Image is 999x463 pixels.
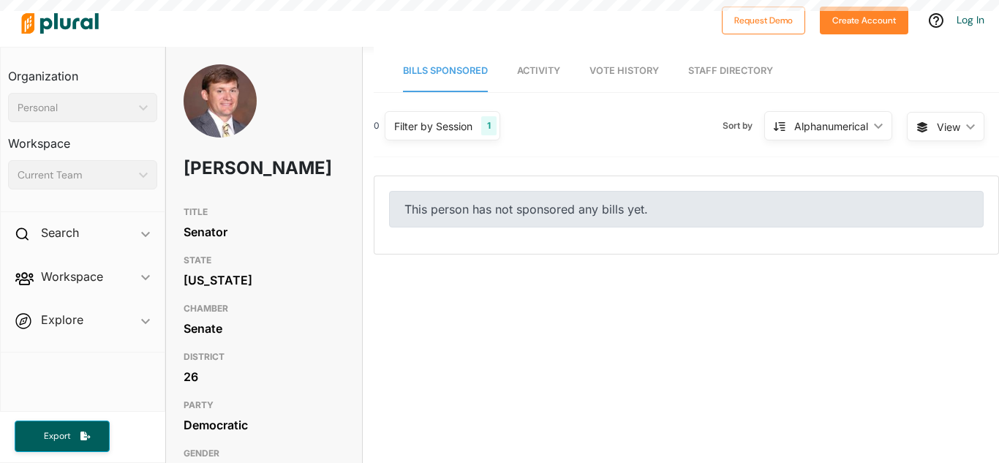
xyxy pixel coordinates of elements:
div: Alphanumerical [794,118,868,134]
img: Headshot of Russell Ott [184,64,257,143]
span: View [937,119,960,135]
h2: Search [41,225,79,241]
a: Vote History [589,50,659,92]
a: Log In [957,13,984,26]
div: Democratic [184,414,344,436]
div: 26 [184,366,344,388]
h3: DISTRICT [184,348,344,366]
h3: PARTY [184,396,344,414]
button: Create Account [820,7,908,34]
h3: TITLE [184,203,344,221]
div: Filter by Session [394,118,472,134]
span: Bills Sponsored [403,65,488,76]
a: Staff Directory [688,50,773,92]
h3: CHAMBER [184,300,344,317]
a: Activity [517,50,560,92]
div: Current Team [18,167,133,183]
span: Sort by [723,119,764,132]
div: [US_STATE] [184,269,344,291]
a: Bills Sponsored [403,50,488,92]
div: Senator [184,221,344,243]
button: Request Demo [722,7,805,34]
h1: [PERSON_NAME] [184,146,280,190]
span: Export [34,430,80,443]
div: 1 [481,116,497,135]
div: This person has not sponsored any bills yet. [389,191,984,227]
span: Vote History [589,65,659,76]
div: 0 [374,119,380,132]
h3: GENDER [184,445,344,462]
div: Personal [18,100,133,116]
h3: STATE [184,252,344,269]
div: Senate [184,317,344,339]
h3: Organization [8,55,157,87]
a: Create Account [820,12,908,27]
h3: Workspace [8,122,157,154]
a: Request Demo [722,12,805,27]
span: Activity [517,65,560,76]
button: Export [15,421,110,452]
